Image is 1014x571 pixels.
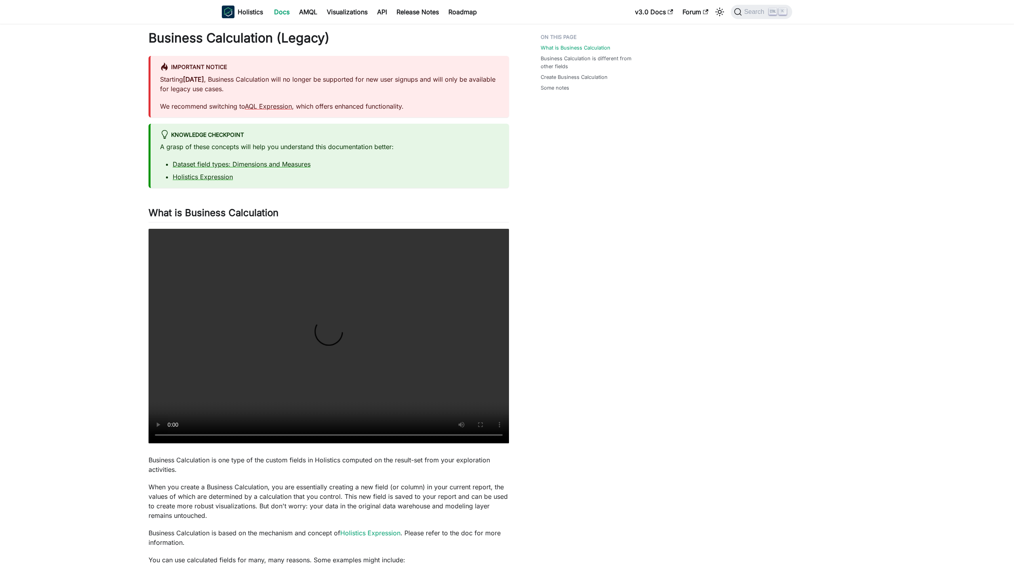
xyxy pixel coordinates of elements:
[222,6,234,18] img: Holistics
[149,482,509,520] p: When you create a Business Calculation, you are essentially creating a new field (or column) in y...
[444,6,482,18] a: Roadmap
[294,6,322,18] a: AMQL
[731,5,792,19] button: Search (Ctrl+K)
[173,173,233,181] a: Holistics Expression
[160,142,499,151] p: A grasp of these concepts will help you understand this documentation better:
[541,84,569,92] a: Some notes
[541,55,643,70] a: Business Calculation is different from other fields
[149,30,509,46] h1: Business Calculation (Legacy)
[160,62,499,73] div: Important Notice
[678,6,713,18] a: Forum
[160,102,499,111] p: We recommend switching to , which offers enhanced functionality.
[779,8,787,15] kbd: K
[372,6,392,18] a: API
[245,102,292,110] a: AQL Expression
[541,44,610,52] a: What is Business Calculation
[742,8,769,15] span: Search
[541,73,608,81] a: Create Business Calculation
[392,6,444,18] a: Release Notes
[149,555,509,565] p: You can use calculated fields for many, many reasons. Some examples might include:
[183,75,204,83] strong: [DATE]
[173,160,311,168] a: Dataset field types: Dimensions and Measures
[222,6,263,18] a: HolisticsHolistics
[149,528,509,547] p: Business Calculation is based on the mechanism and concept of . Please refer to the doc for more ...
[160,130,499,140] div: Knowledge Checkpoint
[713,6,726,18] button: Switch between dark and light mode (currently light mode)
[322,6,372,18] a: Visualizations
[160,75,499,94] p: Starting , Business Calculation will no longer be supported for new user signups and will only be...
[238,7,263,17] b: Holistics
[269,6,294,18] a: Docs
[149,207,509,222] h2: What is Business Calculation
[149,455,509,474] p: Business Calculation is one type of the custom fields in Holistics computed on the result-set fro...
[340,529,400,537] a: Holistics Expression
[149,229,509,444] video: Your browser does not support embedding video, but you can .
[630,6,678,18] a: v3.0 Docs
